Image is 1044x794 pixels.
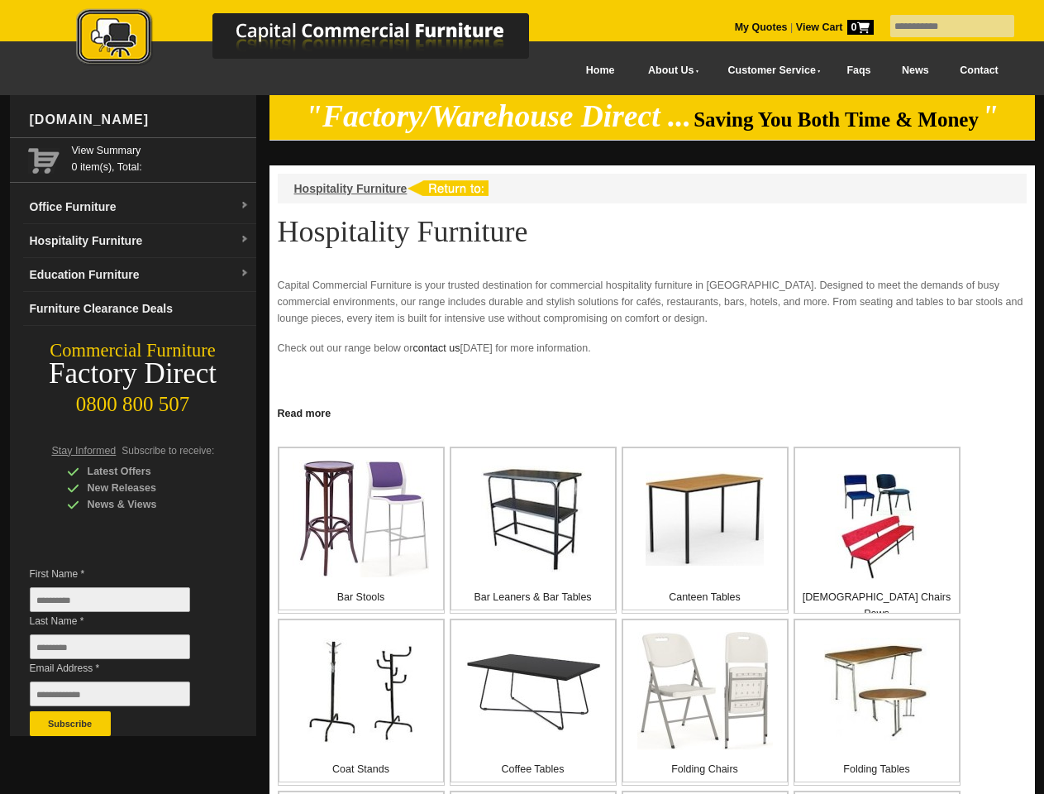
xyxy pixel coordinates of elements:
[279,589,443,605] p: Bar Stools
[795,761,959,777] p: Folding Tables
[30,660,215,677] span: Email Address *
[10,385,256,416] div: 0800 800 507
[240,201,250,211] img: dropdown
[294,182,408,195] a: Hospitality Furniture
[122,445,214,457] span: Subscribe to receive:
[450,447,617,614] a: Bar Leaners & Bar Tables Bar Leaners & Bar Tables
[67,480,224,496] div: New Releases
[305,99,691,133] em: "Factory/Warehouse Direct ...
[10,339,256,362] div: Commercial Furniture
[622,619,789,786] a: Folding Chairs Folding Chairs
[30,613,215,629] span: Last Name *
[451,761,615,777] p: Coffee Tables
[10,362,256,385] div: Factory Direct
[481,466,585,572] img: Bar Leaners & Bar Tables
[23,95,256,145] div: [DOMAIN_NAME]
[824,638,930,744] img: Folding Tables
[465,650,601,732] img: Coffee Tables
[646,471,764,566] img: Canteen Tables
[30,566,215,582] span: First Name *
[622,447,789,614] a: Canteen Tables Canteen Tables
[794,447,961,614] a: Church Chairs Pews [DEMOGRAPHIC_DATA] Chairs Pews
[450,619,617,786] a: Coffee Tables Coffee Tables
[794,619,961,786] a: Folding Tables Folding Tables
[278,619,445,786] a: Coat Stands Coat Stands
[307,639,415,743] img: Coat Stands
[31,8,609,69] img: Capital Commercial Furniture Logo
[637,632,773,750] img: Folding Chairs
[278,340,1027,373] p: Check out our range below or [DATE] for more information.
[944,52,1013,89] a: Contact
[67,496,224,513] div: News & Views
[824,474,930,580] img: Church Chairs Pews
[30,711,111,736] button: Subscribe
[847,20,874,35] span: 0
[23,292,256,326] a: Furniture Clearance Deals
[981,99,999,133] em: "
[23,258,256,292] a: Education Furnituredropdown
[886,52,944,89] a: News
[30,634,190,659] input: Last Name *
[407,180,489,196] img: return to
[709,52,831,89] a: Customer Service
[279,761,443,777] p: Coat Stands
[694,108,979,131] span: Saving You Both Time & Money
[623,589,787,605] p: Canteen Tables
[796,22,874,33] strong: View Cart
[269,401,1035,422] a: Click to read more
[31,8,609,74] a: Capital Commercial Furniture Logo
[278,216,1027,247] h1: Hospitality Furniture
[23,190,256,224] a: Office Furnituredropdown
[72,142,250,159] a: View Summary
[293,460,429,577] img: Bar Stools
[793,22,873,33] a: View Cart0
[30,587,190,612] input: First Name *
[630,52,709,89] a: About Us
[30,682,190,706] input: Email Address *
[278,447,445,614] a: Bar Stools Bar Stools
[240,235,250,245] img: dropdown
[278,277,1027,327] p: Capital Commercial Furniture is your trusted destination for commercial hospitality furniture in ...
[735,22,788,33] a: My Quotes
[240,269,250,279] img: dropdown
[72,142,250,173] span: 0 item(s), Total:
[832,52,887,89] a: Faqs
[795,589,959,622] p: [DEMOGRAPHIC_DATA] Chairs Pews
[23,224,256,258] a: Hospitality Furnituredropdown
[451,589,615,605] p: Bar Leaners & Bar Tables
[412,342,460,354] a: contact us
[67,463,224,480] div: Latest Offers
[52,445,117,457] span: Stay Informed
[623,761,787,777] p: Folding Chairs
